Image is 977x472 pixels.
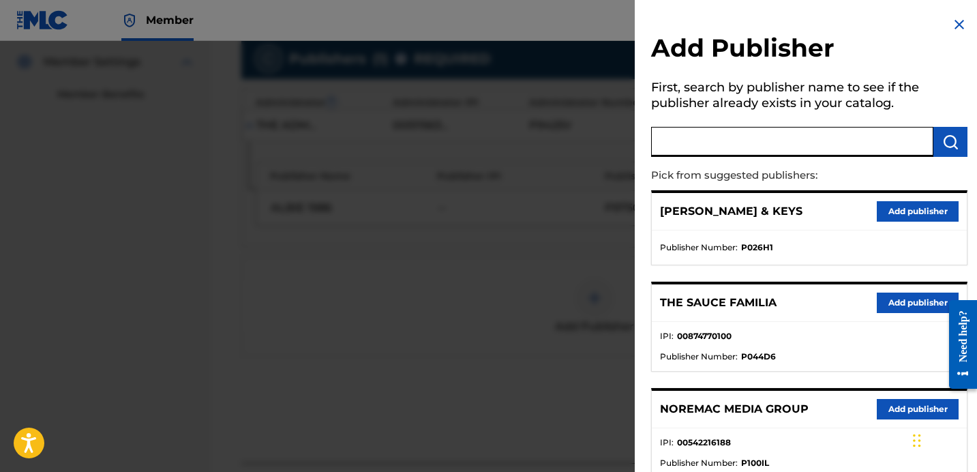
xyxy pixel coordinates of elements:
[121,12,138,29] img: Top Rightsholder
[660,401,809,417] p: NOREMAC MEDIA GROUP
[660,351,738,363] span: Publisher Number :
[677,330,732,342] strong: 00874770100
[651,33,967,68] h2: Add Publisher
[660,203,802,220] p: [PERSON_NAME] & KEYS
[660,330,674,342] span: IPI :
[16,10,69,30] img: MLC Logo
[877,293,959,313] button: Add publisher
[651,161,890,190] p: Pick from suggested publishers:
[677,437,731,449] strong: 00542216188
[909,407,977,472] iframe: Chat Widget
[942,134,959,150] img: Search Works
[660,295,777,311] p: THE SAUCE FAMILIA
[660,457,738,469] span: Publisher Number :
[741,457,769,469] strong: P100IL
[651,76,967,119] h5: First, search by publisher name to see if the publisher already exists in your catalog.
[660,437,674,449] span: IPI :
[913,420,921,461] div: Drag
[146,12,194,28] span: Member
[660,241,738,254] span: Publisher Number :
[741,351,776,363] strong: P044D6
[741,241,773,254] strong: P026H1
[939,289,977,399] iframe: Resource Center
[877,201,959,222] button: Add publisher
[877,399,959,419] button: Add publisher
